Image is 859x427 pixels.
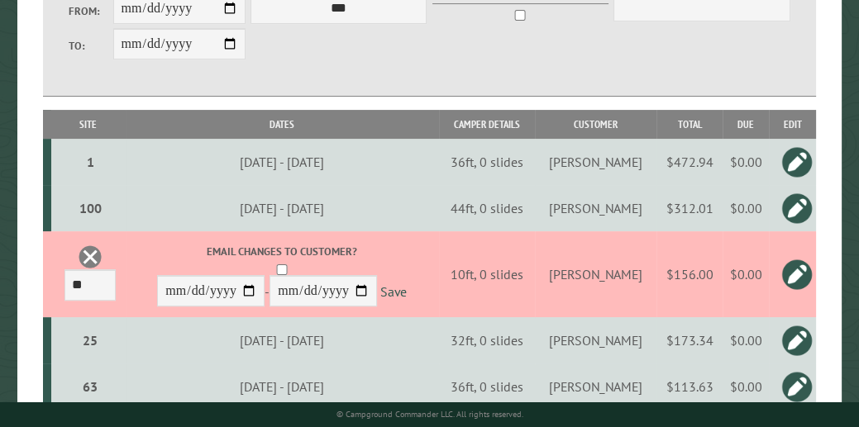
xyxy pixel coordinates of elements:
th: Due [723,110,769,139]
div: [DATE] - [DATE] [128,200,437,216]
div: 100 [58,200,122,216]
div: 1 [58,154,122,170]
td: $113.63 [656,363,723,410]
td: $0.00 [723,185,769,231]
td: $156.00 [656,231,723,317]
th: Dates [126,110,440,139]
div: [DATE] - [DATE] [128,378,437,395]
div: [DATE] - [DATE] [128,332,437,349]
div: 63 [58,378,122,395]
td: $312.01 [656,185,723,231]
a: Save [380,283,407,300]
td: $472.94 [656,139,723,185]
th: Edit [769,110,816,139]
td: $173.34 [656,317,723,363]
td: 44ft, 0 slides [439,185,535,231]
th: Site [51,110,126,139]
td: $0.00 [723,231,769,317]
td: [PERSON_NAME] [535,185,656,231]
td: $0.00 [723,317,769,363]
th: Total [656,110,723,139]
td: [PERSON_NAME] [535,231,656,317]
div: [DATE] - [DATE] [128,154,437,170]
label: To: [69,38,112,54]
div: 25 [58,332,122,349]
td: 36ft, 0 slides [439,139,535,185]
small: © Campground Commander LLC. All rights reserved. [336,409,523,420]
td: $0.00 [723,363,769,410]
td: [PERSON_NAME] [535,363,656,410]
div: - [128,244,437,311]
label: From: [69,3,112,19]
a: Delete this reservation [78,244,103,269]
td: 10ft, 0 slides [439,231,535,317]
td: $0.00 [723,139,769,185]
label: Email changes to customer? [128,244,437,259]
td: [PERSON_NAME] [535,139,656,185]
td: 32ft, 0 slides [439,317,535,363]
td: [PERSON_NAME] [535,317,656,363]
th: Camper Details [439,110,535,139]
td: 36ft, 0 slides [439,363,535,410]
th: Customer [535,110,656,139]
